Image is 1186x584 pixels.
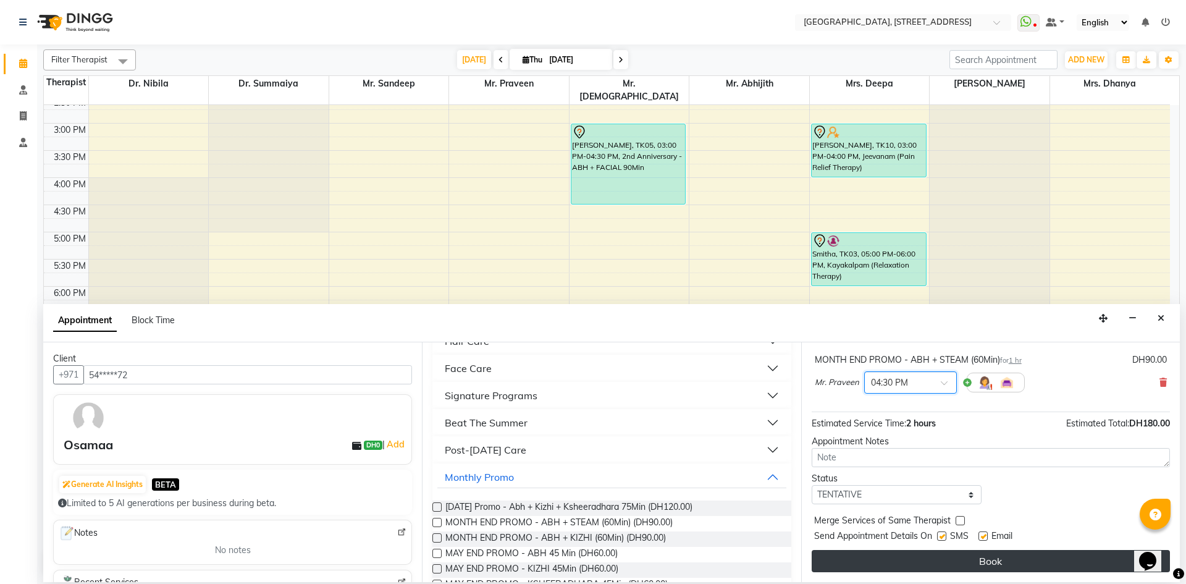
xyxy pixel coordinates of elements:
[364,441,382,451] span: DH0
[449,76,569,91] span: Mr. Praveen
[950,530,969,545] span: SMS
[812,472,982,485] div: Status
[1000,356,1022,365] small: for
[814,530,932,545] span: Send Appointment Details On
[1132,353,1167,366] div: DH90.00
[382,437,406,452] span: |
[437,439,786,461] button: Post-[DATE] Care
[59,525,98,541] span: Notes
[437,384,786,407] button: Signature Programs
[689,76,809,91] span: Mr. Abhijith
[51,178,88,191] div: 4:00 PM
[70,400,106,436] img: avatar
[329,76,449,91] span: Mr. Sandeep
[906,418,936,429] span: 2 hours
[132,315,175,326] span: Block Time
[53,310,117,332] span: Appointment
[1009,356,1022,365] span: 1 hr
[51,232,88,245] div: 5:00 PM
[812,435,1170,448] div: Appointment Notes
[51,124,88,137] div: 3:00 PM
[445,442,526,457] div: Post-[DATE] Care
[815,353,1022,366] div: MONTH END PROMO - ABH + STEAM (60Min)
[812,418,906,429] span: Estimated Service Time:
[814,514,951,530] span: Merge Services of Same Therapist
[1065,51,1108,69] button: ADD NEW
[445,562,618,578] span: MAY END PROMO - KIZHI 45Min (DH60.00)
[209,76,329,91] span: Dr. Summaiya
[977,375,992,390] img: Hairdresser.png
[51,260,88,273] div: 5:30 PM
[64,436,113,454] div: Osamaa
[1129,418,1170,429] span: DH180.00
[1050,76,1170,91] span: Mrs. Dhanya
[812,233,926,286] div: Smitha, TK03, 05:00 PM-06:00 PM, Kayakalpam (Relaxation Therapy)
[89,76,209,91] span: Dr. Nibila
[445,388,537,403] div: Signature Programs
[445,415,528,430] div: Beat The Summer
[53,352,412,365] div: Client
[991,530,1012,545] span: Email
[457,50,491,69] span: [DATE]
[83,365,412,384] input: Search by Name/Mobile/Email/Code
[53,365,84,384] button: +971
[32,5,116,40] img: logo
[999,375,1014,390] img: Interior.png
[949,50,1058,69] input: Search Appointment
[437,412,786,434] button: Beat The Summer
[545,51,607,69] input: 2025-09-04
[51,205,88,218] div: 4:30 PM
[445,547,618,562] span: MAY END PROMO - ABH 45 Min (DH60.00)
[1068,55,1104,64] span: ADD NEW
[570,76,689,104] span: Mr. [DEMOGRAPHIC_DATA]
[51,151,88,164] div: 3:30 PM
[571,124,686,204] div: [PERSON_NAME], TK05, 03:00 PM-04:30 PM, 2nd Anniversary - ABH + FACIAL 90Min
[815,376,859,389] span: Mr. Praveen
[445,470,514,485] div: Monthly Promo
[59,476,146,493] button: Generate AI Insights
[215,544,251,557] span: No notes
[437,466,786,488] button: Monthly Promo
[930,76,1049,91] span: [PERSON_NAME]
[812,550,1170,572] button: Book
[810,76,930,91] span: Mrs. Deepa
[1152,309,1170,328] button: Close
[519,55,545,64] span: Thu
[445,516,673,531] span: MONTH END PROMO - ABH + STEAM (60Min) (DH90.00)
[445,361,492,376] div: Face Care
[1066,418,1129,429] span: Estimated Total:
[1134,535,1174,572] iframe: chat widget
[445,531,666,547] span: MONTH END PROMO - ABH + KIZHI (60Min) (DH90.00)
[445,501,692,516] span: [DATE] Promo - Abh + Kizhi + Ksheeradhara 75Min (DH120.00)
[58,497,407,510] div: Limited to 5 AI generations per business during beta.
[812,124,926,177] div: [PERSON_NAME], TK10, 03:00 PM-04:00 PM, Jeevanam (Pain Relief Therapy)
[385,437,406,452] a: Add
[437,357,786,379] button: Face Care
[44,76,88,89] div: Therapist
[51,287,88,300] div: 6:00 PM
[152,478,179,490] span: BETA
[51,54,107,64] span: Filter Therapist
